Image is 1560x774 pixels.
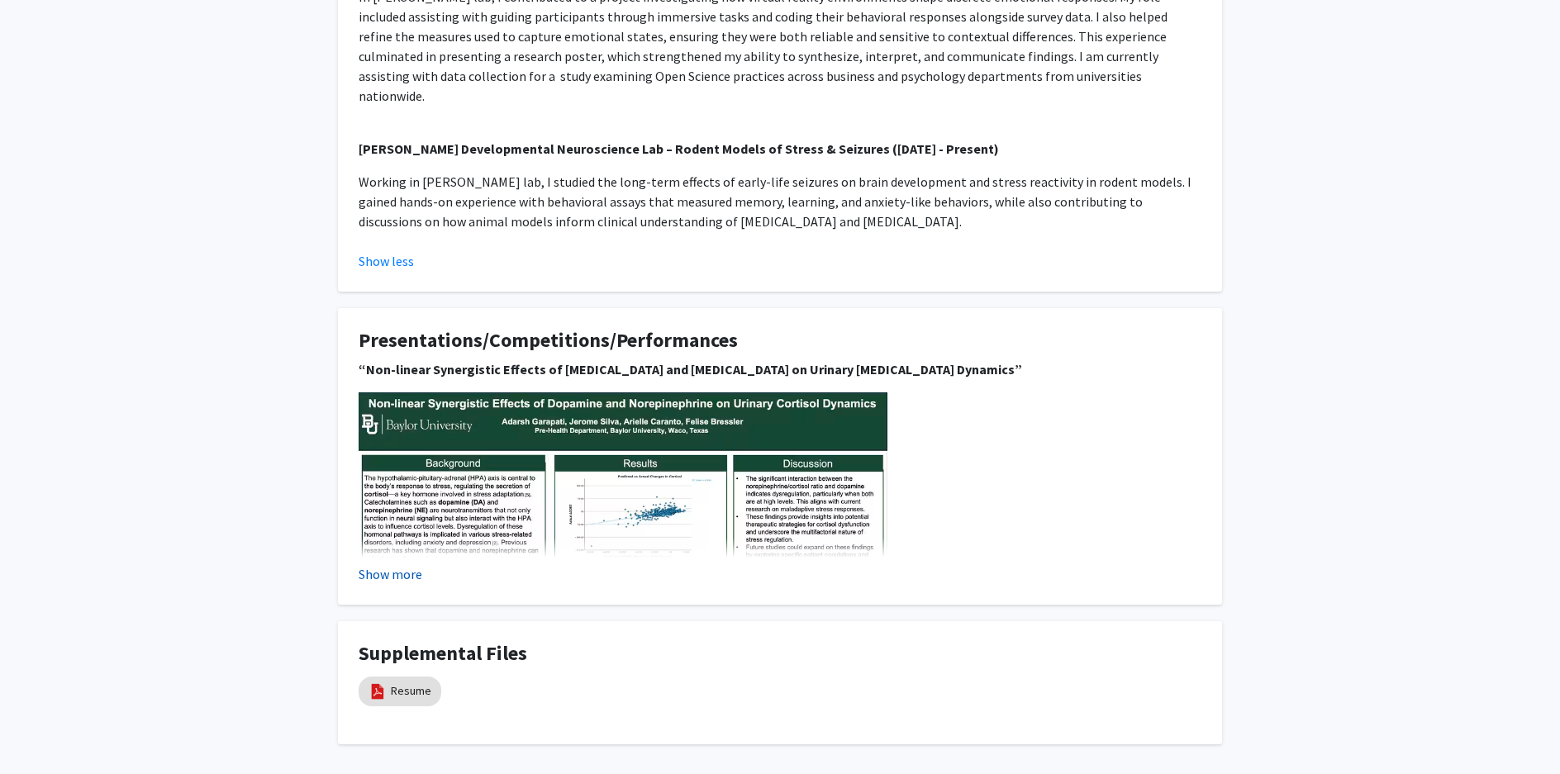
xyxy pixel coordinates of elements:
[359,329,1201,353] h4: Presentations/Competitions/Performances
[359,564,422,584] button: Show more
[359,172,1201,231] p: Working in [PERSON_NAME] lab, I studied the long-term effects of early-life seizures on brain dev...
[359,642,1201,666] h4: Supplemental Files
[12,700,70,762] iframe: Chat
[369,682,387,700] img: pdf_icon.png
[391,682,431,700] a: Resume
[359,361,1022,378] strong: “Non-linear Synergistic Effects of [MEDICAL_DATA] and [MEDICAL_DATA] on Urinary [MEDICAL_DATA] Dy...
[359,251,414,271] button: Show less
[359,140,999,157] strong: [PERSON_NAME] Developmental Neuroscience Lab – Rodent Models of Stress & Seizures ([DATE] - Present)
